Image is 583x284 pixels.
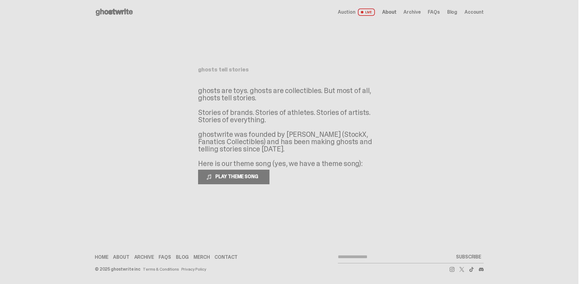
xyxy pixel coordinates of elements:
[95,267,140,271] div: © 2025 ghostwrite inc
[454,251,484,263] button: SUBSCRIBE
[194,255,210,260] a: Merch
[213,173,262,180] span: PLAY THEME SONG
[176,255,189,260] a: Blog
[465,10,484,15] a: Account
[134,255,154,260] a: Archive
[198,87,380,167] p: ghosts are toys. ghosts are collectibles. But most of all, ghosts tell stories. Stories of brands...
[95,255,108,260] a: Home
[382,10,396,15] a: About
[358,9,375,16] span: LIVE
[338,10,355,15] span: Auction
[198,67,380,72] h1: ghosts tell stories
[338,9,375,16] a: Auction LIVE
[403,10,420,15] a: Archive
[198,170,269,184] button: PLAY THEME SONG
[214,255,238,260] a: Contact
[159,255,171,260] a: FAQs
[428,10,440,15] a: FAQs
[181,267,206,271] a: Privacy Policy
[113,255,129,260] a: About
[447,10,457,15] a: Blog
[143,267,179,271] a: Terms & Conditions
